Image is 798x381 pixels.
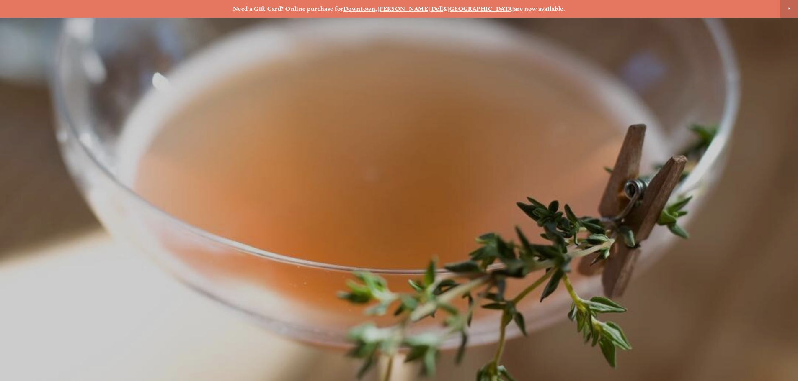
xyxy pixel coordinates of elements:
strong: , [375,5,377,13]
a: [PERSON_NAME] Dell [377,5,443,13]
strong: & [443,5,447,13]
strong: Need a Gift Card? Online purchase for [233,5,343,13]
a: [GEOGRAPHIC_DATA] [447,5,514,13]
a: Downtown [343,5,376,13]
strong: are now available. [514,5,565,13]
